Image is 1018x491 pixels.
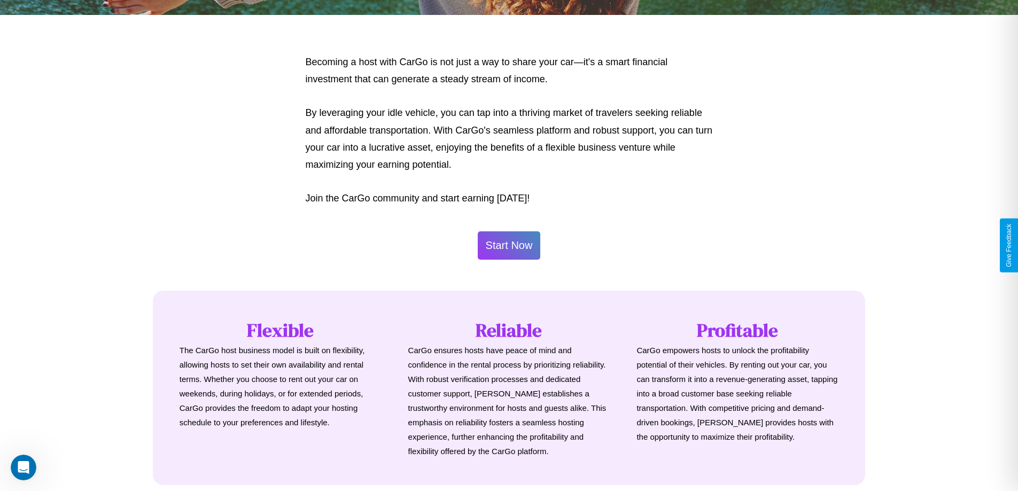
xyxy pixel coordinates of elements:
p: Join the CarGo community and start earning [DATE]! [306,190,713,207]
p: CarGo ensures hosts have peace of mind and confidence in the rental process by prioritizing relia... [408,343,610,458]
h1: Flexible [180,317,382,343]
div: Give Feedback [1005,224,1013,267]
p: By leveraging your idle vehicle, you can tap into a thriving market of travelers seeking reliable... [306,104,713,174]
button: Start Now [478,231,541,260]
p: CarGo empowers hosts to unlock the profitability potential of their vehicles. By renting out your... [636,343,838,444]
iframe: Intercom live chat [11,455,36,480]
p: The CarGo host business model is built on flexibility, allowing hosts to set their own availabili... [180,343,382,430]
h1: Reliable [408,317,610,343]
p: Becoming a host with CarGo is not just a way to share your car—it's a smart financial investment ... [306,53,713,88]
h1: Profitable [636,317,838,343]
